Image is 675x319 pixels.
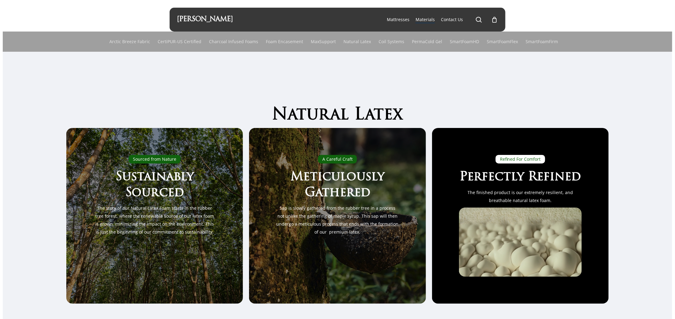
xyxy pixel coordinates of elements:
nav: Main Menu [384,8,498,32]
a: PermaCold Gel [412,32,442,52]
a: SmartFoamFlex [487,32,518,52]
a: SmartFoamFirm [526,32,558,52]
a: MaxSupport [311,32,336,52]
a: Charcoal Infused Foams [209,32,258,52]
h3: Meticulously Gathered [276,170,399,201]
span: Contact Us [441,17,463,22]
h3: Perfectly Refined [459,170,582,186]
p: Sap is slowly gathered from the rubber tree in a process not unlike the gathering of maple syrup.... [276,204,399,236]
span: Materials [416,17,435,22]
a: CertiPUR-US Certified [158,32,201,52]
p: The story of our Natural Latex Foam starts in the rubber tree forest, where the renewable source ... [93,204,216,236]
a: Foam Encasement [266,32,303,52]
a: Arctic Breeze Fabric [109,32,150,52]
p: The finished product is our extremely resilient, and breathable natural latex foam. [459,189,582,205]
a: Mattresses [387,17,409,23]
a: Coil Systems [379,32,404,52]
div: A Careful Craft [318,155,357,163]
span: Mattresses [387,17,409,22]
a: Natural Latex [343,32,371,52]
div: Sourced from Nature [129,155,181,163]
a: Contact Us [441,17,463,23]
a: Cart [491,16,498,23]
div: Refined For Comfort [496,155,545,163]
a: SmartFoamHD [450,32,479,52]
h3: Sustainably Sourced [93,170,216,201]
a: [PERSON_NAME] [177,16,233,23]
a: Materials [416,17,435,23]
span: Natural Latex [272,107,403,124]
